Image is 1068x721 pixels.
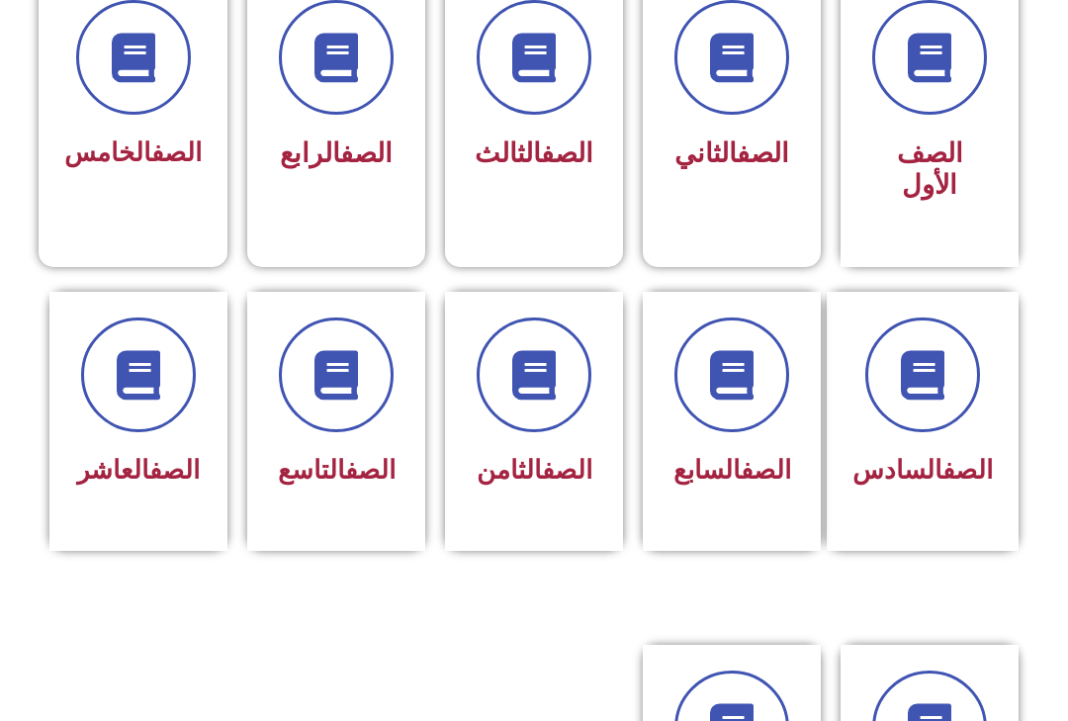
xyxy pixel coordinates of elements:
span: التاسع [278,455,396,485]
span: العاشر [77,455,200,485]
a: الصف [345,455,396,485]
span: السابع [673,455,791,485]
a: الصف [737,137,789,169]
span: الرابع [280,137,393,169]
span: الثامن [477,455,592,485]
a: الصف [741,455,791,485]
a: الصف [340,137,393,169]
span: الصف الأول [897,137,963,201]
a: الصف [942,455,993,485]
span: الثاني [674,137,789,169]
span: السادس [852,455,993,485]
a: الصف [149,455,200,485]
a: الصف [151,137,202,167]
a: الصف [542,455,592,485]
span: الخامس [64,137,202,167]
span: الثالث [475,137,593,169]
a: الصف [541,137,593,169]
